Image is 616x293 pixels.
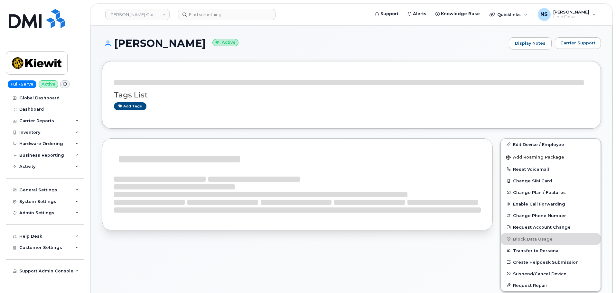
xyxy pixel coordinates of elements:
[501,187,601,198] button: Change Plan / Features
[501,139,601,150] a: Edit Device / Employee
[506,155,564,161] span: Add Roaming Package
[102,38,506,49] h1: [PERSON_NAME]
[501,210,601,221] button: Change Phone Number
[560,40,595,46] span: Carrier Support
[501,150,601,163] button: Add Roaming Package
[555,37,601,49] button: Carrier Support
[513,190,566,195] span: Change Plan / Features
[501,245,601,256] button: Transfer to Personal
[501,175,601,187] button: Change SIM Card
[501,163,601,175] button: Reset Voicemail
[212,39,238,46] small: Active
[501,233,601,245] button: Block Data Usage
[501,198,601,210] button: Enable Call Forwarding
[501,268,601,279] button: Suspend/Cancel Device
[513,202,565,206] span: Enable Call Forwarding
[513,271,566,276] span: Suspend/Cancel Device
[114,91,589,99] h3: Tags List
[114,102,146,110] a: Add tags
[501,279,601,291] button: Request Repair
[509,37,552,50] a: Display Notes
[501,221,601,233] button: Request Account Change
[501,256,601,268] a: Create Helpdesk Submission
